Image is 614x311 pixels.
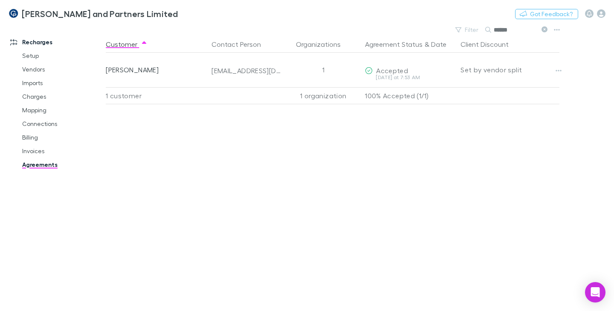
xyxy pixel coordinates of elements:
[460,36,519,53] button: Client Discount
[451,25,484,35] button: Filter
[9,9,18,19] img: Coates and Partners Limited's Logo
[14,63,110,76] a: Vendors
[211,66,281,75] div: [EMAIL_ADDRESS][DOMAIN_NAME]
[14,90,110,103] a: Charges
[211,36,271,53] button: Contact Person
[365,75,454,80] div: [DATE] at 7:53 AM
[585,282,605,302] div: Open Intercom Messenger
[106,53,205,87] div: [PERSON_NAME]
[285,53,362,87] div: 1
[2,35,110,49] a: Recharges
[14,103,110,117] a: Mapping
[22,9,178,19] h3: [PERSON_NAME] and Partners Limited
[106,36,148,53] button: Customer
[296,36,351,53] button: Organizations
[14,76,110,90] a: Imports
[365,36,454,53] div: &
[515,9,578,19] button: Got Feedback?
[3,3,183,24] a: [PERSON_NAME] and Partners Limited
[14,158,110,171] a: Agreements
[14,49,110,63] a: Setup
[14,131,110,144] a: Billing
[365,88,454,104] p: 100% Accepted (1/1)
[460,53,559,87] div: Set by vendor split
[106,87,208,104] div: 1 customer
[376,66,408,74] span: Accepted
[431,36,446,53] button: Date
[14,144,110,158] a: Invoices
[285,87,362,104] div: 1 organization
[14,117,110,131] a: Connections
[365,36,423,53] button: Agreement Status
